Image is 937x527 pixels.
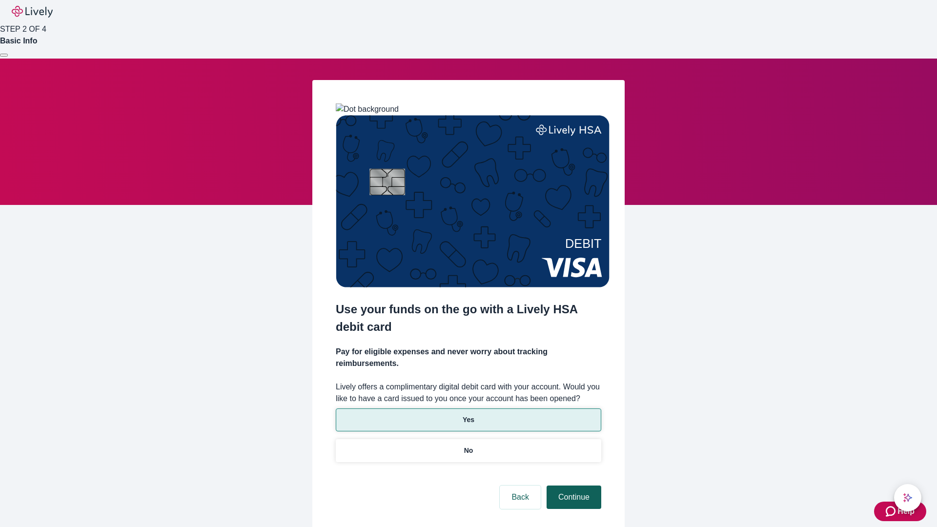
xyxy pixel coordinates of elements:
button: Continue [547,486,601,509]
button: chat [894,484,921,511]
button: Zendesk support iconHelp [874,502,926,521]
img: Debit card [336,115,610,287]
label: Lively offers a complimentary digital debit card with your account. Would you like to have a card... [336,381,601,405]
svg: Lively AI Assistant [903,493,913,503]
button: Yes [336,408,601,431]
p: No [464,446,473,456]
button: No [336,439,601,462]
svg: Zendesk support icon [886,506,897,517]
p: Yes [463,415,474,425]
h2: Use your funds on the go with a Lively HSA debit card [336,301,601,336]
button: Back [500,486,541,509]
h4: Pay for eligible expenses and never worry about tracking reimbursements. [336,346,601,369]
span: Help [897,506,915,517]
img: Dot background [336,103,399,115]
img: Lively [12,6,53,18]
